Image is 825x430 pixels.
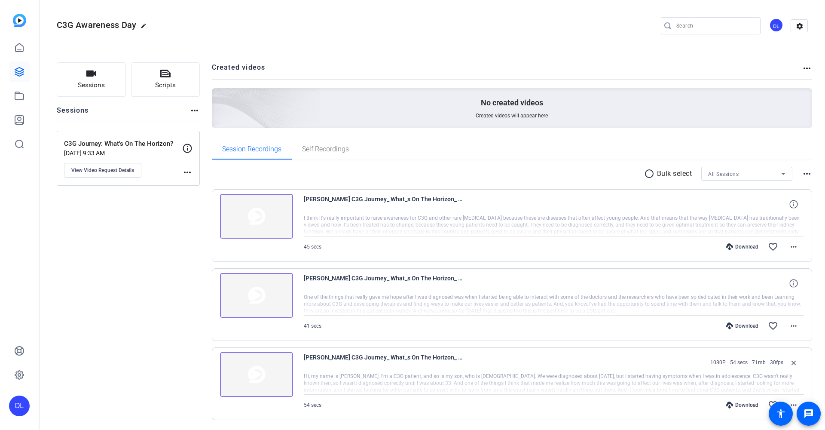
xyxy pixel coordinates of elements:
mat-icon: message [804,408,814,419]
span: 71mb [752,359,766,366]
div: Download [722,243,763,250]
mat-icon: favorite_border [768,321,778,331]
span: Sessions [78,80,105,90]
p: C3G Journey: What's On The Horizon? [64,139,182,149]
div: DL [769,18,783,32]
span: All Sessions [708,171,739,177]
p: No created videos [481,98,543,108]
span: Created videos will appear here [476,112,548,119]
span: [PERSON_NAME] C3G Journey_ What_s On The Horizon_ [DATE] 14_58_32 [304,273,463,294]
img: thumb-nail [220,352,293,397]
mat-icon: favorite_border [768,400,778,410]
img: blue-gradient.svg [13,14,26,27]
img: Creted videos background [116,3,321,190]
mat-icon: more_horiz [189,105,200,116]
span: View Video Request Details [71,167,134,174]
input: Search [676,21,754,31]
span: 30fps [770,359,783,366]
mat-icon: radio_button_unchecked [644,169,657,179]
span: Session Recordings [222,146,281,153]
mat-icon: edit [141,23,151,33]
mat-icon: favorite_border [768,242,778,252]
span: [PERSON_NAME] C3G Journey_ What_s On The Horizon_ [DATE] 15_05_44 [304,194,463,215]
div: Download [722,322,763,329]
mat-icon: more_horiz [788,400,799,410]
img: thumb-nail [220,273,293,318]
div: DL [9,396,30,416]
h2: Sessions [57,105,89,122]
ngx-avatar: Destiny Lalonde [769,18,784,33]
span: 45 secs [304,244,321,250]
mat-icon: more_horiz [802,169,812,179]
button: Sessions [57,62,126,97]
h2: Created videos [212,62,802,79]
span: Scripts [155,80,176,90]
mat-icon: more_horiz [182,167,192,178]
span: Self Recordings [302,146,349,153]
mat-icon: settings [791,20,808,33]
span: 41 secs [304,323,321,329]
div: Download [722,402,763,408]
button: Scripts [131,62,200,97]
span: 54 secs [304,402,321,408]
mat-icon: more_horiz [788,242,799,252]
span: [PERSON_NAME] C3G Journey_ What_s On The Horizon_ [DATE] 14_25_58 [304,352,463,373]
span: 1080P [710,359,726,366]
span: C3G Awareness Day [57,20,136,30]
mat-icon: more_horiz [788,321,799,331]
span: 54 secs [730,359,748,366]
p: Bulk select [657,169,692,179]
p: [DATE] 9:33 AM [64,150,182,157]
img: thumb-nail [220,194,293,239]
button: View Video Request Details [64,163,141,178]
mat-icon: more_horiz [802,63,812,74]
mat-icon: accessibility [776,408,786,419]
mat-icon: close [788,357,799,368]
